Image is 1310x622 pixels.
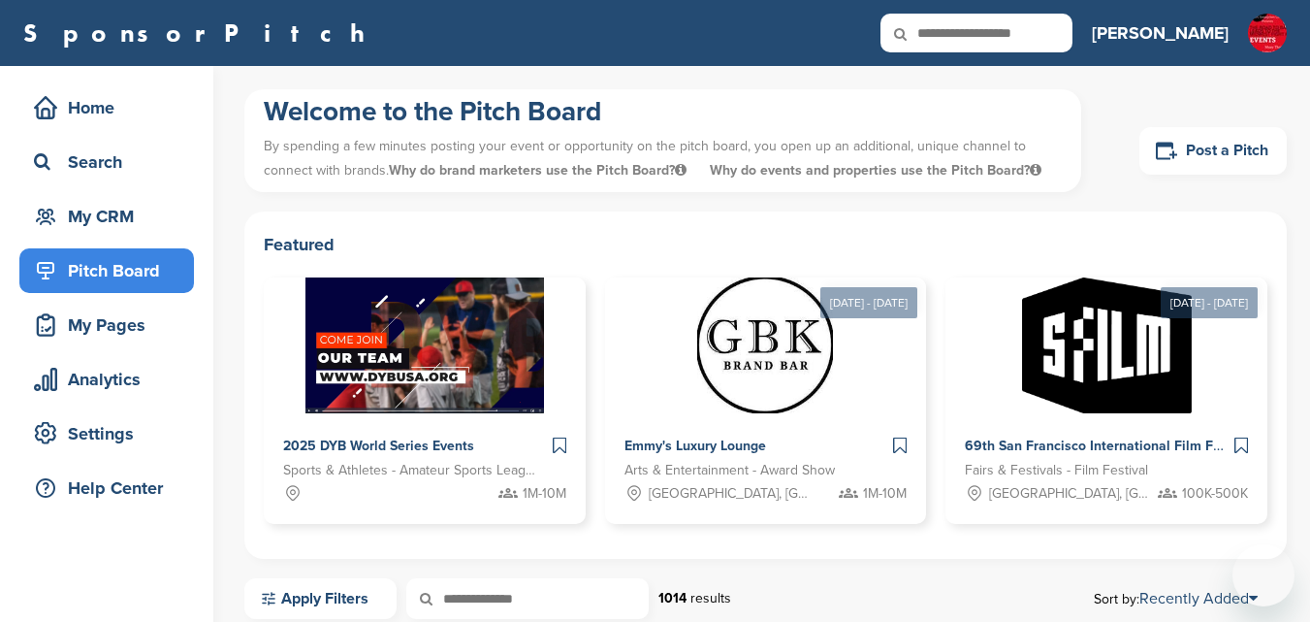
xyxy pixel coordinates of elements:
div: My Pages [29,308,194,343]
a: [DATE] - [DATE] Sponsorpitch & Emmy's Luxury Lounge Arts & Entertainment - Award Show [GEOGRAPHIC... [605,246,927,524]
a: Apply Filters [244,578,397,619]
a: Help Center [19,466,194,510]
a: Settings [19,411,194,456]
span: 1M-10M [523,483,566,505]
span: Emmy's Luxury Lounge [624,438,766,454]
span: [GEOGRAPHIC_DATA], [GEOGRAPHIC_DATA] [649,483,809,505]
span: [GEOGRAPHIC_DATA], [GEOGRAPHIC_DATA] [989,483,1149,505]
a: Home [19,85,194,130]
span: Sort by: [1094,591,1258,606]
span: Sports & Athletes - Amateur Sports Leagues [283,460,537,481]
a: [PERSON_NAME] [1092,12,1229,54]
iframe: Button to launch messaging window [1232,544,1294,606]
img: Sponsorpitch & [1022,278,1192,413]
a: Post a Pitch [1139,127,1287,175]
a: SponsorPitch [23,20,377,46]
a: [DATE] - [DATE] Sponsorpitch & 69th San Francisco International Film Festival Fairs & Festivals -... [945,246,1267,524]
a: Pitch Board [19,248,194,293]
span: 100K-500K [1182,483,1248,505]
img: Sponsorpitch & [697,278,833,413]
img: Sponsorpitch & [305,278,545,413]
span: results [690,590,731,606]
a: Analytics [19,357,194,402]
div: [DATE] - [DATE] [1161,287,1258,318]
a: My CRM [19,194,194,239]
a: Sponsorpitch & 2025 DYB World Series Events Sports & Athletes - Amateur Sports Leagues 1M-10M [264,278,586,524]
span: Why do brand marketers use the Pitch Board? [389,162,690,179]
strong: 1014 [658,590,687,606]
span: Arts & Entertainment - Award Show [624,460,835,481]
div: My CRM [29,199,194,234]
div: Home [29,90,194,125]
a: Search [19,140,194,184]
div: Help Center [29,471,194,506]
div: [DATE] - [DATE] [820,287,917,318]
span: Why do events and properties use the Pitch Board? [710,162,1041,179]
span: 1M-10M [863,483,907,505]
a: Recently Added [1139,589,1258,608]
span: Fairs & Festivals - Film Festival [965,460,1148,481]
div: Analytics [29,362,194,397]
div: Search [29,145,194,180]
div: Pitch Board [29,253,194,288]
span: 69th San Francisco International Film Festival [965,438,1255,454]
span: 2025 DYB World Series Events [283,438,474,454]
div: Settings [29,416,194,451]
p: By spending a few minutes posting your event or opportunity on the pitch board, you open up an ad... [264,129,1062,187]
h3: [PERSON_NAME] [1092,19,1229,47]
h2: Featured [264,231,1267,258]
a: My Pages [19,303,194,347]
h1: Welcome to the Pitch Board [264,94,1062,129]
